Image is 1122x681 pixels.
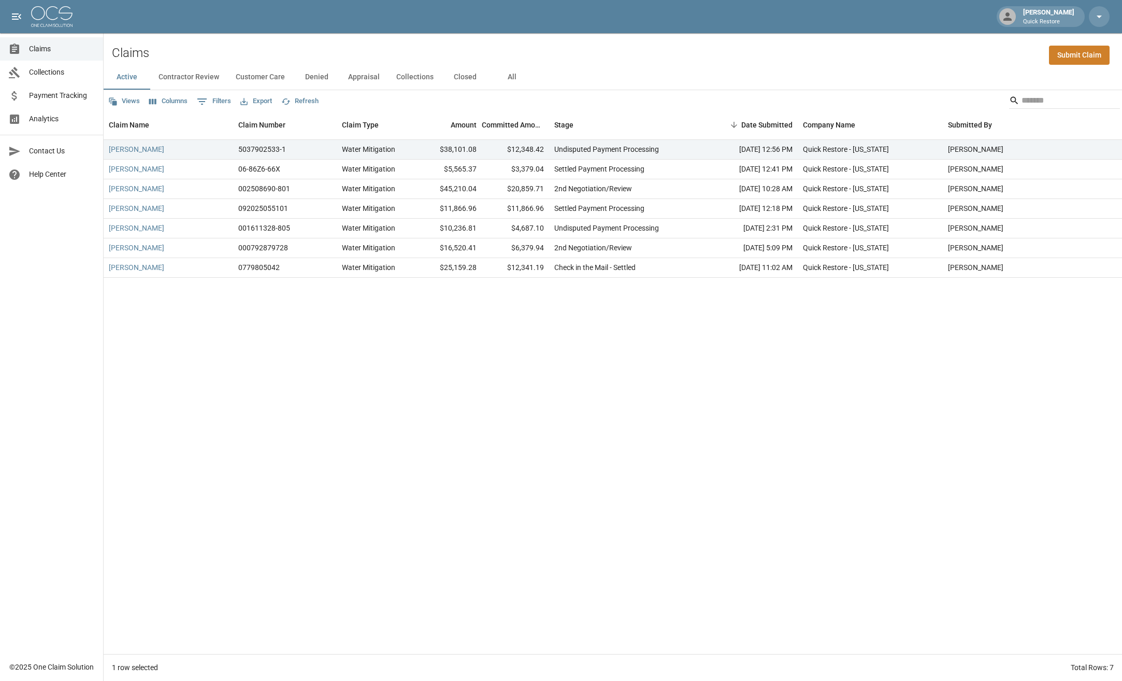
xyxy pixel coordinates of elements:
[104,65,150,90] button: Active
[112,46,149,61] h2: Claims
[482,258,549,278] div: $12,341.19
[488,65,535,90] button: All
[238,243,288,253] div: 000792879728
[414,238,482,258] div: $16,520.41
[29,67,95,78] span: Collections
[109,203,164,214] a: [PERSON_NAME]
[29,146,95,157] span: Contact Us
[238,164,280,174] div: 06-86Z6-66X
[704,238,798,258] div: [DATE] 5:09 PM
[227,65,293,90] button: Customer Care
[29,90,95,101] span: Payment Tracking
[337,110,414,139] div: Claim Type
[29,113,95,124] span: Analytics
[554,223,659,233] div: Undisputed Payment Processing
[109,110,149,139] div: Claim Name
[798,110,943,139] div: Company Name
[147,93,190,109] button: Select columns
[948,164,1003,174] div: Michelle Martinez
[342,144,395,154] div: Water Mitigation
[414,179,482,199] div: $45,210.04
[109,164,164,174] a: [PERSON_NAME]
[6,6,27,27] button: open drawer
[104,110,233,139] div: Claim Name
[414,258,482,278] div: $25,159.28
[442,65,488,90] button: Closed
[704,140,798,160] div: [DATE] 12:56 PM
[704,160,798,179] div: [DATE] 12:41 PM
[238,110,285,139] div: Claim Number
[1009,92,1120,111] div: Search
[948,110,992,139] div: Submitted By
[482,219,549,238] div: $4,687.10
[238,183,290,194] div: 002508690-801
[948,243,1003,253] div: Michelle Martinez
[803,262,889,273] div: Quick Restore - Colorado
[1071,662,1114,673] div: Total Rows: 7
[704,110,798,139] div: Date Submitted
[29,169,95,180] span: Help Center
[948,144,1003,154] div: Michelle Martinez
[340,65,388,90] button: Appraisal
[482,179,549,199] div: $20,859.71
[238,223,290,233] div: 001611328-805
[414,140,482,160] div: $38,101.08
[150,65,227,90] button: Contractor Review
[238,144,286,154] div: 5037902533-1
[1049,46,1110,65] a: Submit Claim
[948,262,1003,273] div: Michelle Martinez
[554,110,573,139] div: Stage
[388,65,442,90] button: Collections
[948,203,1003,214] div: Michelle Martinez
[704,199,798,219] div: [DATE] 12:18 PM
[31,6,73,27] img: ocs-logo-white-transparent.png
[727,118,741,132] button: Sort
[279,93,321,109] button: Refresh
[109,183,164,194] a: [PERSON_NAME]
[803,110,855,139] div: Company Name
[342,223,395,233] div: Water Mitigation
[554,144,659,154] div: Undisputed Payment Processing
[948,223,1003,233] div: Michelle Martinez
[803,164,889,174] div: Quick Restore - Colorado
[554,183,632,194] div: 2nd Negotiation/Review
[803,144,889,154] div: Quick Restore - Colorado
[414,110,482,139] div: Amount
[109,223,164,233] a: [PERSON_NAME]
[104,65,1122,90] div: dynamic tabs
[342,203,395,214] div: Water Mitigation
[106,93,142,109] button: Views
[342,262,395,273] div: Water Mitigation
[549,110,704,139] div: Stage
[803,203,889,214] div: Quick Restore - Colorado
[482,110,544,139] div: Committed Amount
[194,93,234,110] button: Show filters
[554,262,636,273] div: Check in the Mail - Settled
[109,144,164,154] a: [PERSON_NAME]
[9,662,94,672] div: © 2025 One Claim Solution
[704,219,798,238] div: [DATE] 2:31 PM
[554,203,644,214] div: Settled Payment Processing
[704,179,798,199] div: [DATE] 10:28 AM
[109,243,164,253] a: [PERSON_NAME]
[342,243,395,253] div: Water Mitigation
[342,164,395,174] div: Water Mitigation
[482,199,549,219] div: $11,866.96
[238,93,275,109] button: Export
[803,243,889,253] div: Quick Restore - Colorado
[482,110,549,139] div: Committed Amount
[414,199,482,219] div: $11,866.96
[482,238,549,258] div: $6,379.94
[342,183,395,194] div: Water Mitigation
[948,183,1003,194] div: Michelle Martinez
[238,262,280,273] div: 0779805042
[233,110,337,139] div: Claim Number
[342,110,379,139] div: Claim Type
[414,160,482,179] div: $5,565.37
[554,164,644,174] div: Settled Payment Processing
[29,44,95,54] span: Claims
[109,262,164,273] a: [PERSON_NAME]
[238,203,288,214] div: 092025055101
[451,110,477,139] div: Amount
[803,183,889,194] div: Quick Restore - Colorado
